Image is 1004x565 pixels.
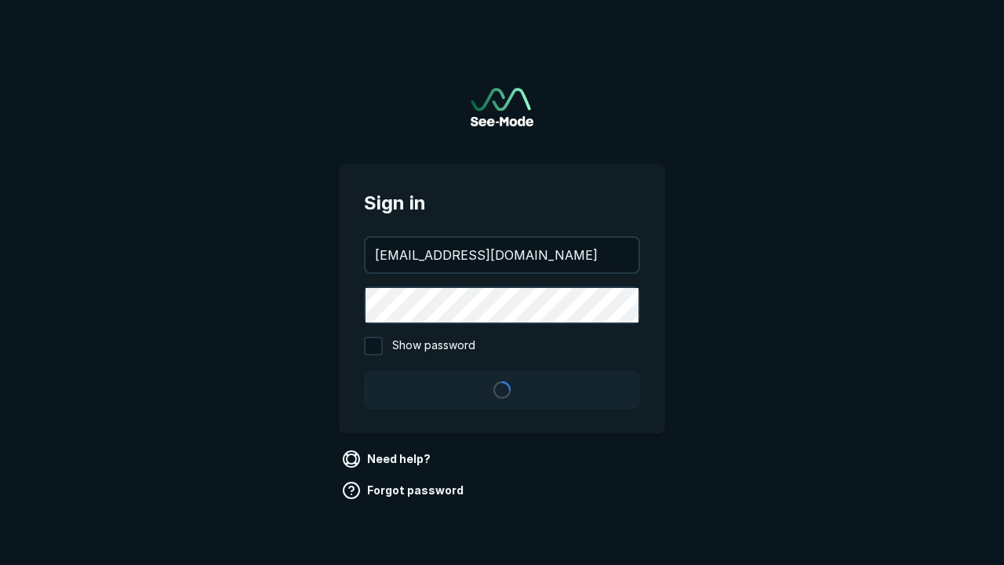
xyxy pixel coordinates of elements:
span: Show password [392,337,475,355]
img: See-Mode Logo [471,88,533,126]
a: Forgot password [339,478,470,503]
input: your@email.com [366,238,638,272]
a: Go to sign in [471,88,533,126]
span: Sign in [364,189,640,217]
a: Need help? [339,447,437,472]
